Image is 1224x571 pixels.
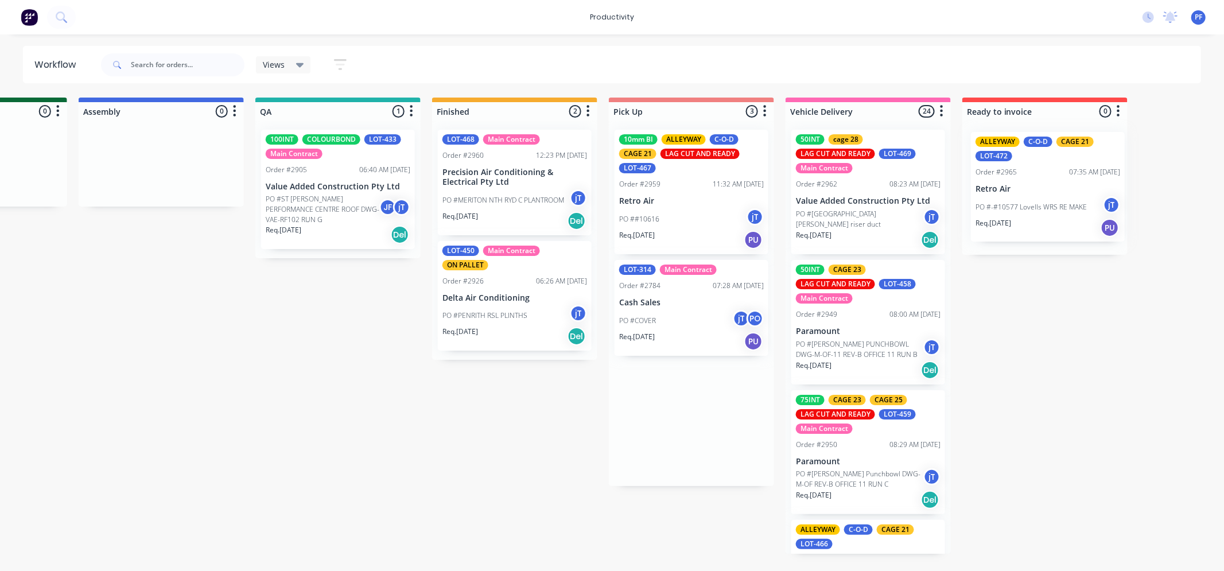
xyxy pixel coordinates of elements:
[263,59,285,71] span: Views
[131,53,244,76] input: Search for orders...
[34,58,81,72] div: Workflow
[1195,12,1202,22] span: PF
[21,9,38,26] img: Factory
[584,9,640,26] div: productivity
